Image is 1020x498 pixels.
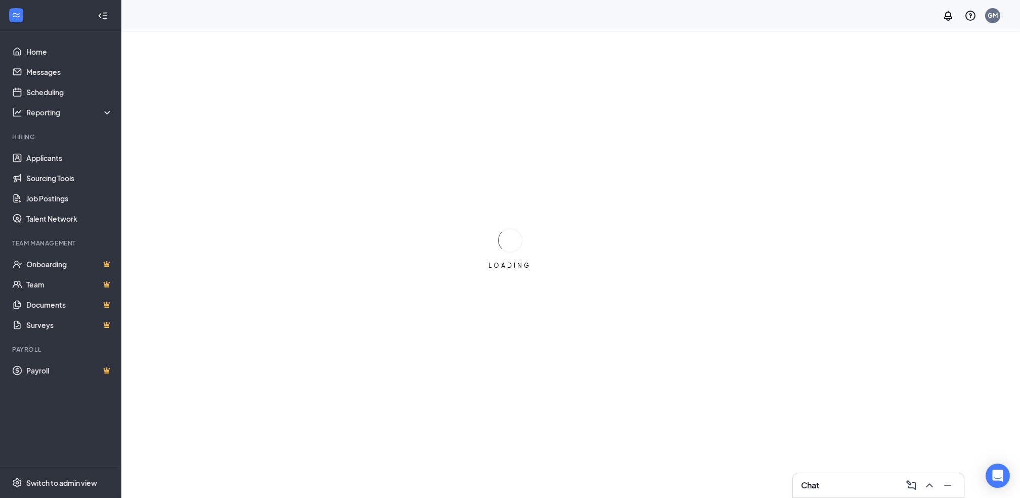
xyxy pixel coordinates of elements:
button: ComposeMessage [903,477,919,493]
button: Minimize [940,477,956,493]
svg: Collapse [98,11,108,21]
div: Payroll [12,345,111,354]
svg: Analysis [12,107,22,117]
svg: Settings [12,478,22,488]
div: Open Intercom Messenger [986,464,1010,488]
div: Switch to admin view [26,478,97,488]
svg: QuestionInfo [964,10,977,22]
a: Home [26,41,113,62]
svg: ChevronUp [923,479,936,491]
button: ChevronUp [921,477,938,493]
a: Applicants [26,148,113,168]
a: Talent Network [26,209,113,229]
a: TeamCrown [26,274,113,295]
a: OnboardingCrown [26,254,113,274]
svg: Notifications [942,10,954,22]
a: Messages [26,62,113,82]
a: Sourcing Tools [26,168,113,188]
h3: Chat [801,480,819,491]
a: DocumentsCrown [26,295,113,315]
div: Hiring [12,133,111,141]
a: Job Postings [26,188,113,209]
a: PayrollCrown [26,360,113,381]
div: Team Management [12,239,111,247]
a: Scheduling [26,82,113,102]
div: LOADING [485,261,536,270]
div: Reporting [26,107,113,117]
svg: Minimize [942,479,954,491]
svg: WorkstreamLogo [11,10,21,20]
div: GM [988,11,998,20]
svg: ComposeMessage [905,479,917,491]
a: SurveysCrown [26,315,113,335]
